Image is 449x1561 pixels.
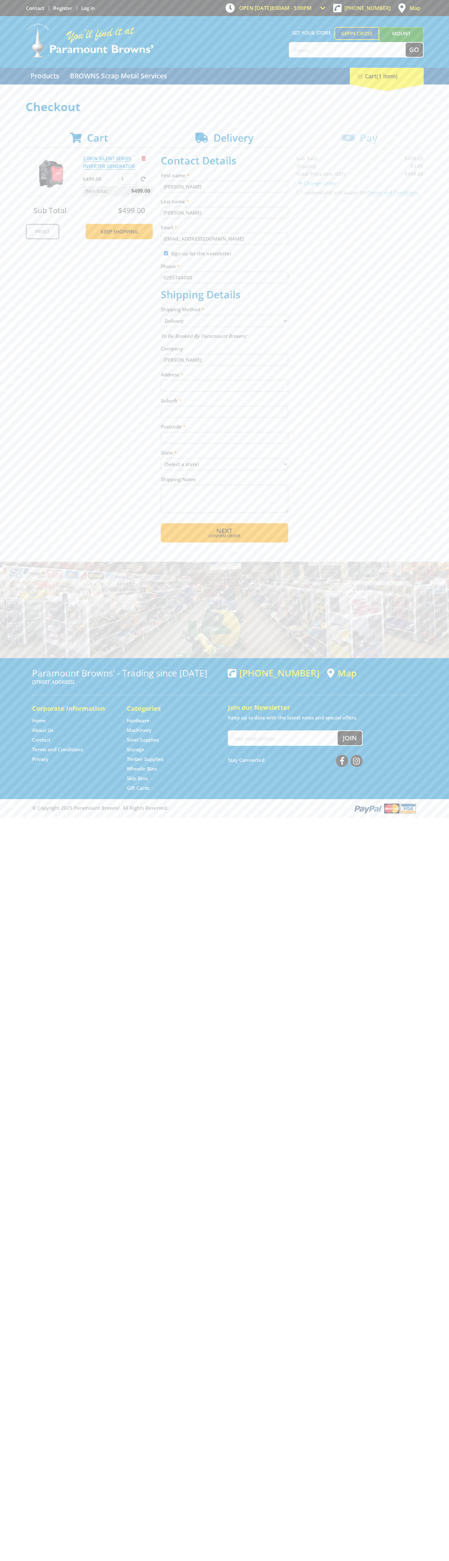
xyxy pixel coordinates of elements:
[131,186,150,196] span: $499.00
[161,315,288,327] select: Please select a shipping method.
[142,155,146,162] a: Remove from cart
[350,68,424,84] div: Cart
[26,68,64,84] a: Go to the Products page
[327,668,357,678] a: View a map of Gepps Cross location
[32,727,53,734] a: Go to the About Us page
[239,4,312,12] span: OPEN [DATE]
[161,345,288,352] label: Company
[161,432,288,444] input: Please enter your postcode.
[161,288,288,301] h2: Shipping Details
[289,43,406,57] input: Search
[376,72,398,80] span: (1 item)
[161,305,288,313] label: Shipping Method
[161,523,288,542] button: Next Confirm order
[86,224,153,239] a: Keep Shopping
[161,397,288,404] label: Suburb
[228,668,319,678] div: [PHONE_NUMBER]
[32,756,48,763] a: Go to the Privacy page
[53,5,72,11] a: Go to the registration page
[161,272,288,283] input: Please enter your telephone number.
[26,224,59,239] a: Print
[161,224,288,231] label: Email
[228,714,417,721] p: Keep up to date with the latest news and special offers.
[161,198,288,205] label: Last name
[216,526,232,535] span: Next
[161,233,288,244] input: Please enter your email address.
[87,131,108,145] span: Cart
[161,371,288,378] label: Address
[83,186,153,196] p: Item total:
[127,765,157,772] a: Go to the Wheelie Bins page
[127,756,163,763] a: Go to the Timber Supplies page
[127,717,150,724] a: Go to the Hardware page
[32,704,114,713] h5: Corporate Information
[161,380,288,392] input: Please enter your address.
[379,27,424,51] a: Mount [PERSON_NAME]
[161,475,288,483] label: Shipping Notes
[338,731,362,745] button: Join
[127,746,144,753] a: Go to the Storage page
[161,172,288,179] label: First name
[81,5,95,11] a: Log in
[32,154,70,193] img: 2.0KW SILENT SERIES INVERTER GENERATOR
[32,668,221,678] h3: Paramount Browns' - Trading since [DATE]
[334,27,379,40] a: Gepps Cross
[32,746,83,753] a: Go to the Terms and Conditions page
[118,205,145,216] span: $499.00
[127,704,209,713] h5: Categories
[161,333,247,339] em: To Be Booked By Paramount Browns'
[32,717,46,724] a: Go to the Home page
[175,534,274,538] span: Confirm order
[65,68,172,84] a: Go to the BROWNS Scrap Metal Services page
[406,43,423,57] button: Go
[127,775,148,782] a: Go to the Skip Bins page
[83,155,135,170] a: 2.0KW SILENT SERIES INVERTER GENERATOR
[127,736,159,743] a: Go to the Steel Supplies page
[161,207,288,218] input: Please enter your last name.
[26,5,44,11] a: Go to the Contact page
[161,423,288,430] label: Postcode
[26,22,154,58] img: Paramount Browns'
[161,154,288,167] h2: Contact Details
[271,4,312,12] span: 8:00am - 5:00pm
[32,736,50,743] a: Go to the Contact page
[289,27,335,39] span: Set your store
[26,802,424,814] div: ® Copyright 2025 Paramount Browns'. All Rights Reserved.
[161,406,288,418] input: Please enter your suburb.
[228,752,363,768] div: Stay Connected
[171,250,231,257] label: Sign up for the newsletter
[83,175,117,183] p: $499.00
[127,727,151,734] a: Go to the Machinery page
[161,449,288,456] label: State
[32,678,221,686] p: [STREET_ADDRESS]
[161,181,288,192] input: Please enter your first name.
[33,205,66,216] span: Sub Total
[127,785,150,791] a: Go to the Gift Cards page
[161,262,288,270] label: Phone
[228,703,417,712] h5: Join our Newsletter
[353,802,417,814] img: PayPal, Mastercard, Visa accepted
[26,101,424,113] h1: Checkout
[213,131,254,145] span: Delivery
[161,458,288,470] select: Please select your state.
[229,731,338,745] input: Your email address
